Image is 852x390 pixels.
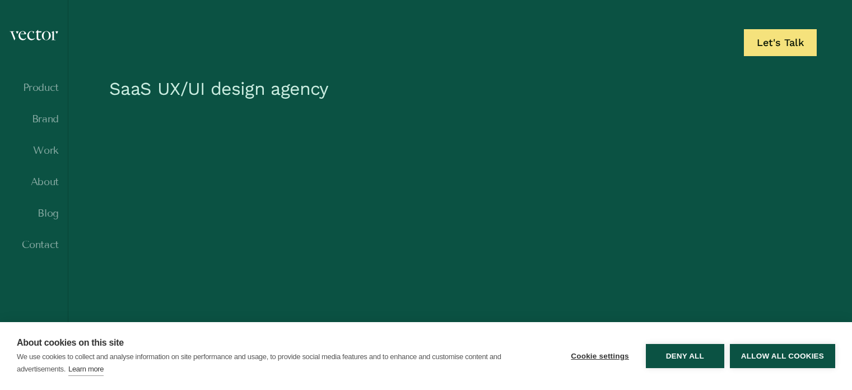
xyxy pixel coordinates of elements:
a: Product [9,82,59,93]
a: About [9,176,59,187]
a: Work [9,145,59,156]
strong: About cookies on this site [17,338,124,347]
a: Contact [9,239,59,250]
a: Brand [9,113,59,125]
h1: SaaS UX/UI design agency [104,72,817,111]
p: We use cookies to collect and analyse information on site performance and usage, to provide socia... [17,352,501,373]
a: Blog [9,208,59,219]
button: Allow all cookies [730,344,835,368]
button: Deny all [646,344,724,368]
button: Cookie settings [560,344,640,368]
a: Let's Talk [744,29,817,56]
a: Learn more [68,363,104,376]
